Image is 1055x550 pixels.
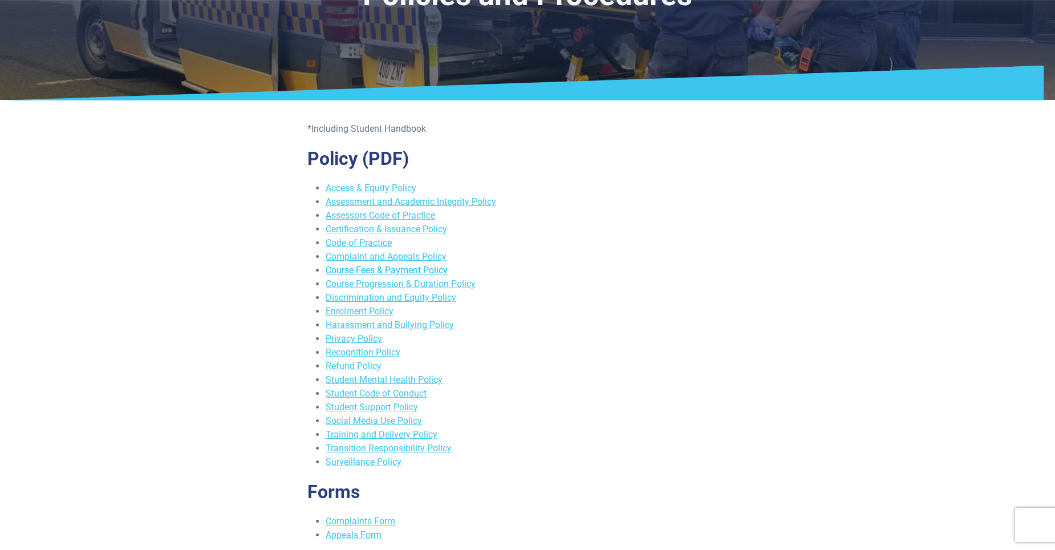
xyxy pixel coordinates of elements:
a: Harassment and Bullying Policy [326,320,454,330]
a: Complaint and Appeals Policy [326,251,447,262]
a: Training and Delivery Policy [326,429,437,440]
p: *Including Student Handbook [307,122,748,136]
a: Student Support Policy [326,402,418,412]
a: Privacy Policy [326,333,382,344]
a: Refund Policy [326,361,382,371]
a: Course Fees & Payment Policy [326,265,448,276]
a: Recognition Policy [326,347,400,358]
h2: Forms [307,481,748,503]
a: Enrolment Policy [326,306,393,317]
h2: Policy (PDF) [307,148,748,169]
a: Transition Responsibility Policy [326,443,452,454]
a: Certification & Issuance Policy [326,224,447,234]
a: Student Code of Conduct [326,388,427,399]
a: Discrimination and Equity Policy [326,292,456,303]
a: Course Progression & Duration Policy [326,278,476,289]
a: Student Mental Health Policy [326,374,443,385]
a: Complaints Form [326,516,395,527]
a: Access & Equity Policy [326,183,416,193]
a: Assessment and Academic Integrity Policy [326,196,496,207]
a: Appeals Form [326,529,382,540]
a: Surveillance Policy [326,456,401,467]
a: Social Media Use Policy [326,415,422,426]
a: Code of Practice [326,237,392,248]
a: Assessors Code of Practice [326,210,435,221]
